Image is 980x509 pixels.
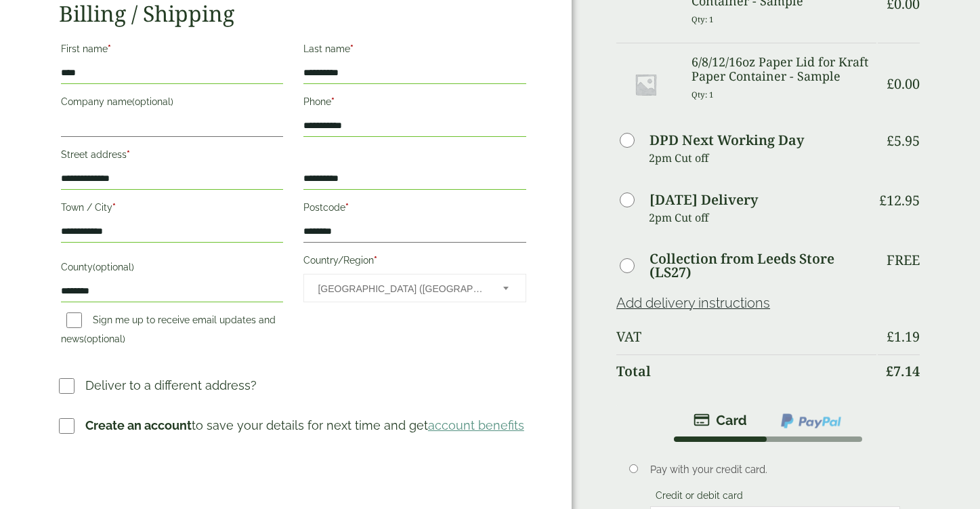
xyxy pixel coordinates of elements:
[780,412,843,430] img: ppcp-gateway.png
[879,191,887,209] span: £
[616,354,876,388] th: Total
[331,96,335,107] abbr: required
[345,202,349,213] abbr: required
[886,362,893,380] span: £
[649,207,876,228] p: 2pm Cut off
[649,134,804,147] label: DPD Next Working Day
[127,149,130,160] abbr: required
[887,327,894,346] span: £
[650,462,901,477] p: Pay with your credit card.
[650,490,748,505] label: Credit or debit card
[303,92,526,115] label: Phone
[887,327,920,346] bdi: 1.19
[303,39,526,62] label: Last name
[887,75,894,93] span: £
[691,89,714,100] small: Qty: 1
[61,314,276,348] label: Sign me up to receive email updates and news
[108,43,111,54] abbr: required
[59,1,528,26] h2: Billing / Shipping
[374,255,377,266] abbr: required
[879,191,920,209] bdi: 12.95
[887,252,920,268] p: Free
[61,92,284,115] label: Company name
[694,412,747,428] img: stripe.png
[85,416,524,434] p: to save your details for next time and get
[66,312,82,328] input: Sign me up to receive email updates and news(optional)
[350,43,354,54] abbr: required
[112,202,116,213] abbr: required
[61,198,284,221] label: Town / City
[61,145,284,168] label: Street address
[61,258,284,281] label: County
[428,418,524,432] a: account benefits
[93,262,134,272] span: (optional)
[85,376,257,394] p: Deliver to a different address?
[84,333,125,344] span: (optional)
[887,131,894,150] span: £
[616,55,675,114] img: Placeholder
[303,251,526,274] label: Country/Region
[887,131,920,150] bdi: 5.95
[886,362,920,380] bdi: 7.14
[616,321,876,353] th: VAT
[887,75,920,93] bdi: 0.00
[85,418,192,432] strong: Create an account
[691,14,714,24] small: Qty: 1
[318,274,485,303] span: United Kingdom (UK)
[691,55,876,84] h3: 6/8/12/16oz Paper Lid for Kraft Paper Container - Sample
[649,193,758,207] label: [DATE] Delivery
[303,274,526,302] span: Country/Region
[616,295,770,311] a: Add delivery instructions
[649,252,876,279] label: Collection from Leeds Store (LS27)
[303,198,526,221] label: Postcode
[649,148,876,168] p: 2pm Cut off
[132,96,173,107] span: (optional)
[61,39,284,62] label: First name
